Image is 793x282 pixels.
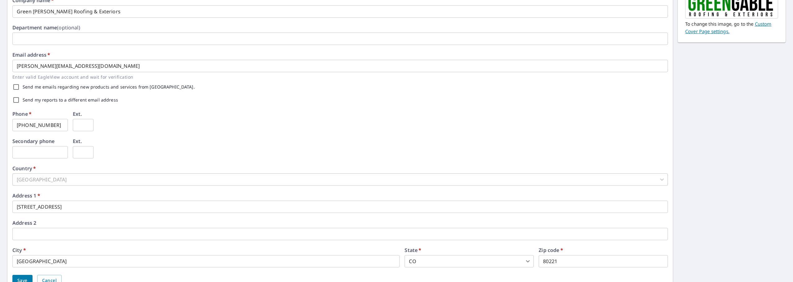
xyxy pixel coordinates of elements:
label: Secondary phone [12,139,55,144]
a: Custome cover page [685,21,771,34]
label: Send my reports to a different email address [23,98,118,102]
label: Email address [12,52,50,57]
div: [GEOGRAPHIC_DATA] [12,173,668,186]
label: State [405,248,421,253]
label: Ext. [73,111,82,116]
label: Address 2 [12,220,36,225]
p: Enter valid EagleView account and wait for verification [12,73,664,80]
label: City [12,248,26,253]
label: Ext. [73,139,82,144]
label: Zip code [539,248,563,253]
label: Send me emails regarding new products and services from [GEOGRAPHIC_DATA]. [23,85,195,89]
label: Department name [12,25,80,30]
p: To change this image, go to the [685,19,778,35]
label: Phone [12,111,32,116]
label: Country [12,166,36,171]
label: Address 1 [12,193,40,198]
div: CO [405,255,534,267]
b: (optional) [57,24,80,31]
